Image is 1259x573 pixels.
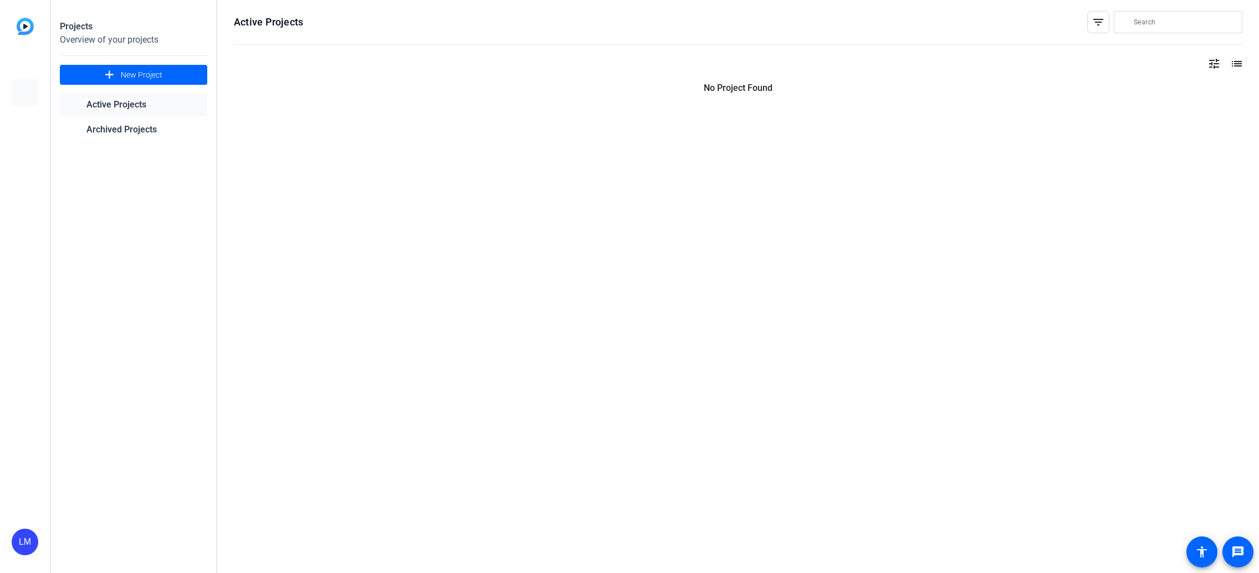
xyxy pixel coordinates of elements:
mat-icon: filter_list [1092,16,1105,29]
a: Archived Projects [60,119,207,141]
p: No Project Found [234,81,1242,95]
mat-icon: accessibility [1195,545,1209,559]
mat-icon: add [103,68,116,82]
mat-icon: message [1231,545,1245,559]
input: Search [1134,16,1234,29]
a: Active Projects [60,94,207,116]
div: LM [12,529,38,555]
h1: Active Projects [234,16,303,29]
div: Overview of your projects [60,33,207,47]
mat-icon: tune [1207,57,1221,70]
div: Projects [60,20,207,33]
span: New Project [121,69,162,81]
mat-icon: list [1229,57,1242,70]
button: New Project [60,65,207,85]
img: blue-gradient.svg [17,18,34,35]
